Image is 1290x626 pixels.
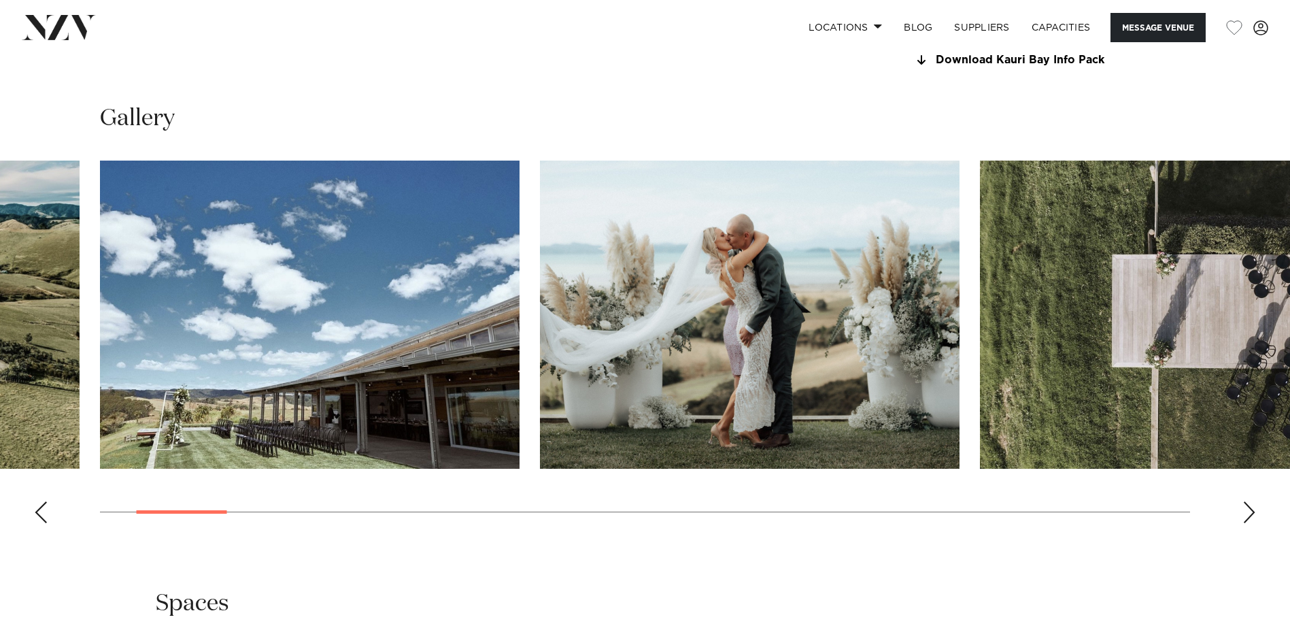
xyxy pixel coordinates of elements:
[943,13,1020,42] a: SUPPLIERS
[156,589,229,619] h2: Spaces
[22,15,96,39] img: nzv-logo.png
[100,103,175,134] h2: Gallery
[798,13,893,42] a: Locations
[1110,13,1206,42] button: Message Venue
[540,161,960,469] swiper-slide: 3 / 30
[100,161,520,469] swiper-slide: 2 / 30
[893,13,943,42] a: BLOG
[1021,13,1102,42] a: Capacities
[913,54,1135,67] a: Download Kauri Bay Info Pack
